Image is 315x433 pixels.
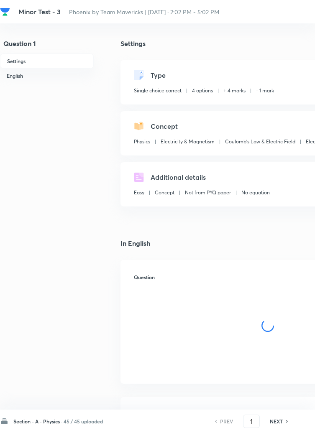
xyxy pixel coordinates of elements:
[155,189,174,196] p: Concept
[151,172,206,182] h5: Additional details
[64,418,103,425] h6: 45 / 45 uploaded
[134,121,144,131] img: questionConcept.svg
[134,87,182,94] p: Single choice correct
[220,418,233,425] h6: PREV
[241,189,270,196] p: No equation
[161,138,215,145] p: Electricity & Magnetism
[270,418,283,425] h6: NEXT
[151,121,178,131] h5: Concept
[69,8,219,16] span: Phoenix by Team Mavericks | [DATE] · 2:02 PM - 5:02 PM
[225,138,295,145] p: Coulomb's Law & Electric Field
[134,189,144,196] p: Easy
[134,172,144,182] img: questionDetails.svg
[256,87,274,94] p: - 1 mark
[134,138,150,145] p: Physics
[223,87,246,94] p: + 4 marks
[192,87,213,94] p: 4 options
[151,70,166,80] h5: Type
[134,70,144,80] img: questionType.svg
[185,189,231,196] p: Not from PYQ paper
[13,418,62,425] h6: Section - A - Physics ·
[18,7,61,16] span: Minor Test - 3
